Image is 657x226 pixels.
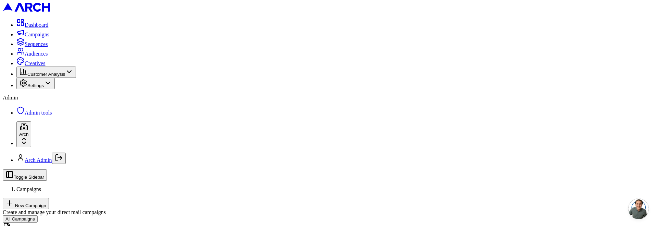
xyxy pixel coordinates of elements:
[25,60,45,66] span: Creatives
[16,110,52,116] a: Admin tools
[25,32,49,37] span: Campaigns
[3,209,654,215] div: Create and manage your direct mail campaigns
[628,199,649,219] div: Open chat
[27,72,65,77] span: Customer Analysis
[25,157,52,163] a: Arch Admin
[3,215,38,223] button: All Campaigns
[16,67,76,78] button: Customer Analysis
[16,186,41,192] span: Campaigns
[25,51,48,57] span: Audiences
[3,169,47,181] button: Toggle Sidebar
[3,198,49,209] button: New Campaign
[16,41,48,47] a: Sequences
[25,22,48,28] span: Dashboard
[3,186,654,192] nav: breadcrumb
[25,41,48,47] span: Sequences
[16,22,48,28] a: Dashboard
[27,83,44,88] span: Settings
[16,121,31,147] button: Arch
[16,78,55,89] button: Settings
[52,153,66,164] button: Log out
[16,32,49,37] a: Campaigns
[16,60,45,66] a: Creatives
[16,51,48,57] a: Audiences
[19,132,28,137] span: Arch
[14,175,44,180] span: Toggle Sidebar
[25,110,52,116] span: Admin tools
[3,95,654,101] div: Admin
